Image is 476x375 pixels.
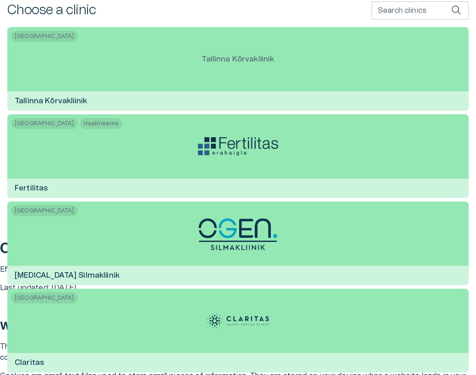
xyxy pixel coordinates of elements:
[7,289,469,372] a: [GEOGRAPHIC_DATA]Claritas logoClaritas
[7,201,469,285] a: [GEOGRAPHIC_DATA]Ogen Silmakliinik logo[MEDICAL_DATA] Silmakliinik
[11,119,78,128] span: [GEOGRAPHIC_DATA]
[11,207,78,215] span: [GEOGRAPHIC_DATA]
[80,119,122,128] span: Haabneeme
[11,32,78,40] span: [GEOGRAPHIC_DATA]
[11,294,78,302] span: [GEOGRAPHIC_DATA]
[7,114,469,198] a: [GEOGRAPHIC_DATA]HaabneemeFertilitas logoFertilitas
[7,176,55,201] h6: Fertilitas
[198,137,278,156] img: Fertilitas logo
[7,350,51,375] h6: Claritas
[7,89,94,113] h6: Tallinna Kõrvakliinik
[204,307,273,335] img: Claritas logo
[194,46,281,72] p: Tallinna Kõrvakliinik
[198,217,278,251] img: Ogen Silmakliinik logo
[7,3,96,19] h2: Choose a clinic
[7,27,469,111] a: [GEOGRAPHIC_DATA]Tallinna KõrvakliinikTallinna Kõrvakliinik
[7,263,127,288] h6: [MEDICAL_DATA] Silmakliinik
